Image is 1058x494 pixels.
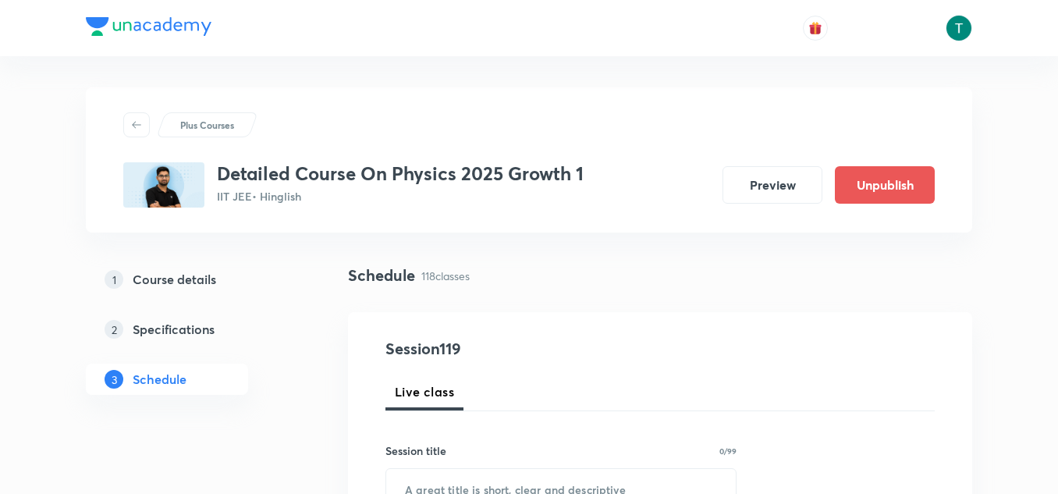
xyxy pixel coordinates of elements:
[348,264,415,287] h4: Schedule
[123,162,204,208] img: 1AB6ACFD-D521-42ED-97E9-D03C123794CA_plus.png
[86,314,298,345] a: 2Specifications
[86,264,298,295] a: 1Course details
[180,118,234,132] p: Plus Courses
[719,447,737,455] p: 0/99
[808,21,822,35] img: avatar
[722,166,822,204] button: Preview
[86,17,211,40] a: Company Logo
[385,337,670,361] h4: Session 119
[395,382,454,401] span: Live class
[217,162,584,185] h3: Detailed Course On Physics 2025 Growth 1
[105,270,123,289] p: 1
[86,17,211,36] img: Company Logo
[385,442,446,459] h6: Session title
[946,15,972,41] img: Tajvendra Singh
[133,370,186,389] h5: Schedule
[105,320,123,339] p: 2
[105,370,123,389] p: 3
[803,16,828,41] button: avatar
[421,268,470,284] p: 118 classes
[217,188,584,204] p: IIT JEE • Hinglish
[835,166,935,204] button: Unpublish
[133,320,215,339] h5: Specifications
[133,270,216,289] h5: Course details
